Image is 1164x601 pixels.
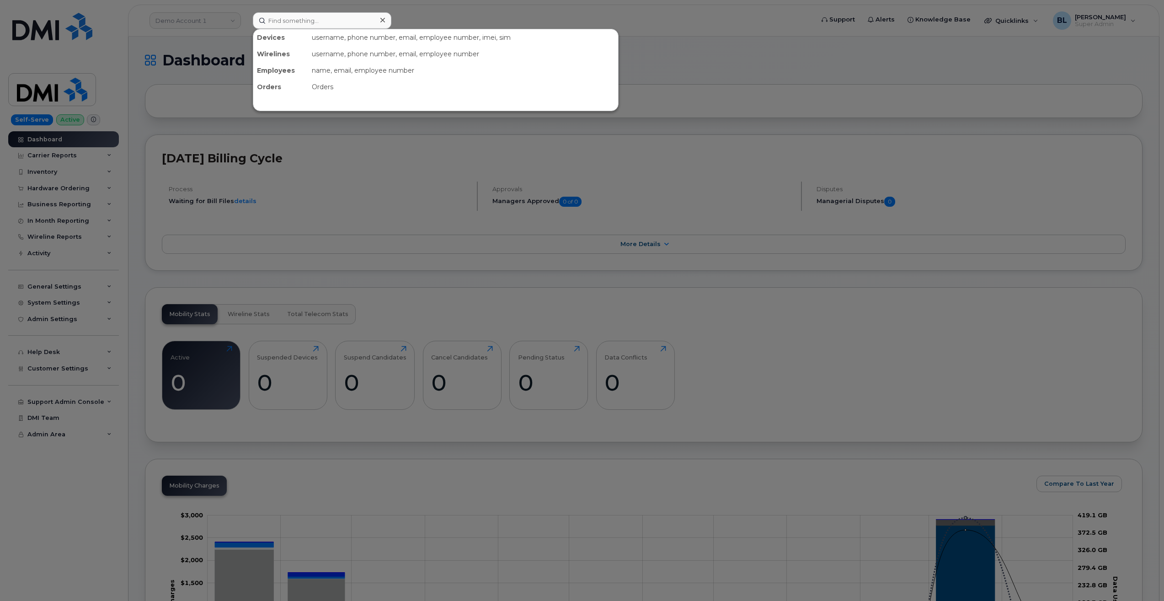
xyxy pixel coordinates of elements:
[308,46,618,62] div: username, phone number, email, employee number
[308,29,618,46] div: username, phone number, email, employee number, imei, sim
[253,62,308,79] div: Employees
[253,79,308,95] div: Orders
[253,46,308,62] div: Wirelines
[308,79,618,95] div: Orders
[253,29,308,46] div: Devices
[308,62,618,79] div: name, email, employee number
